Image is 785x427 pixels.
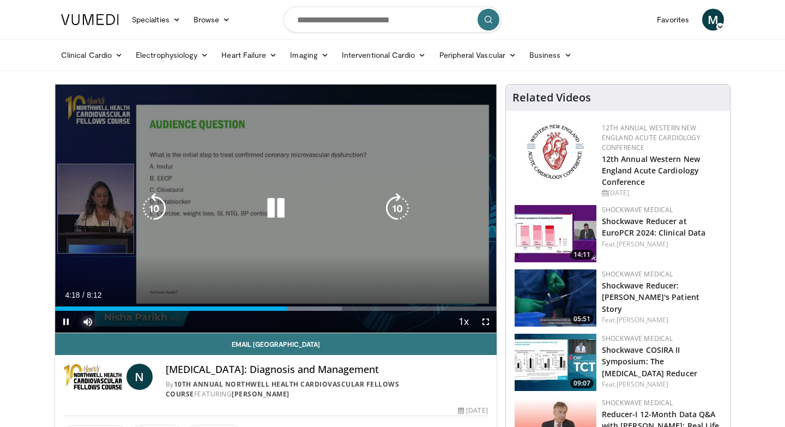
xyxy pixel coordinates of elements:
[335,44,433,66] a: Interventional Cardio
[55,333,497,355] a: Email [GEOGRAPHIC_DATA]
[232,389,289,399] a: [PERSON_NAME]
[515,334,596,391] a: 09:07
[570,250,594,260] span: 14:11
[55,44,129,66] a: Clinical Cardio
[166,364,488,376] h4: [MEDICAL_DATA]: Diagnosis and Management
[570,314,594,324] span: 05:51
[602,269,673,279] a: Shockwave Medical
[515,269,596,327] a: 05:51
[512,91,591,104] h4: Related Videos
[215,44,283,66] a: Heart Failure
[82,291,84,299] span: /
[525,123,585,181] img: 0954f259-7907-4053-a817-32a96463ecc8.png.150x105_q85_autocrop_double_scale_upscale_version-0.2.png
[64,364,122,390] img: 10th Annual Northwell Health Cardiovascular Fellows Course
[702,9,724,31] a: M
[55,85,497,333] video-js: Video Player
[475,311,497,333] button: Fullscreen
[602,188,721,198] div: [DATE]
[602,154,700,187] a: 12th Annual Western New England Acute Cardiology Conference
[453,311,475,333] button: Playback Rate
[65,291,80,299] span: 4:18
[458,406,487,416] div: [DATE]
[515,269,596,327] img: bc9e8206-cb3d-4a08-8187-47bbd8524696.150x105_q85_crop-smart_upscale.jpg
[187,9,237,31] a: Browse
[166,380,488,399] div: By FEATURING
[129,44,215,66] a: Electrophysiology
[602,239,721,249] div: Feat.
[125,9,187,31] a: Specialties
[515,205,596,262] a: 14:11
[523,44,578,66] a: Business
[61,14,119,25] img: VuMedi Logo
[602,216,706,238] a: Shockwave Reducer at EuroPCR 2024: Clinical Data
[515,205,596,262] img: 27139318-3849-4d9e-b133-034ede35ce2b.150x105_q85_crop-smart_upscale.jpg
[602,123,701,152] a: 12th Annual Western New England Acute Cardiology Conference
[602,380,721,389] div: Feat.
[602,315,721,325] div: Feat.
[602,398,673,407] a: Shockwave Medical
[602,334,673,343] a: Shockwave Medical
[602,345,697,378] a: Shockwave COSIRA II Symposium: The [MEDICAL_DATA] Reducer
[570,378,594,388] span: 09:07
[283,44,335,66] a: Imaging
[166,380,400,399] a: 10th Annual Northwell Health Cardiovascular Fellows Course
[433,44,523,66] a: Peripheral Vascular
[602,205,673,214] a: Shockwave Medical
[55,306,497,311] div: Progress Bar
[515,334,596,391] img: d63ff3e8-905f-4f99-8e19-b9e3f7f82708.150x105_q85_crop-smart_upscale.jpg
[77,311,99,333] button: Mute
[602,280,699,314] a: Shockwave Reducer: [PERSON_NAME]'s Patient Story
[617,315,668,324] a: [PERSON_NAME]
[650,9,696,31] a: Favorites
[87,291,101,299] span: 8:12
[55,311,77,333] button: Pause
[617,239,668,249] a: [PERSON_NAME]
[617,380,668,389] a: [PERSON_NAME]
[283,7,502,33] input: Search topics, interventions
[126,364,153,390] a: N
